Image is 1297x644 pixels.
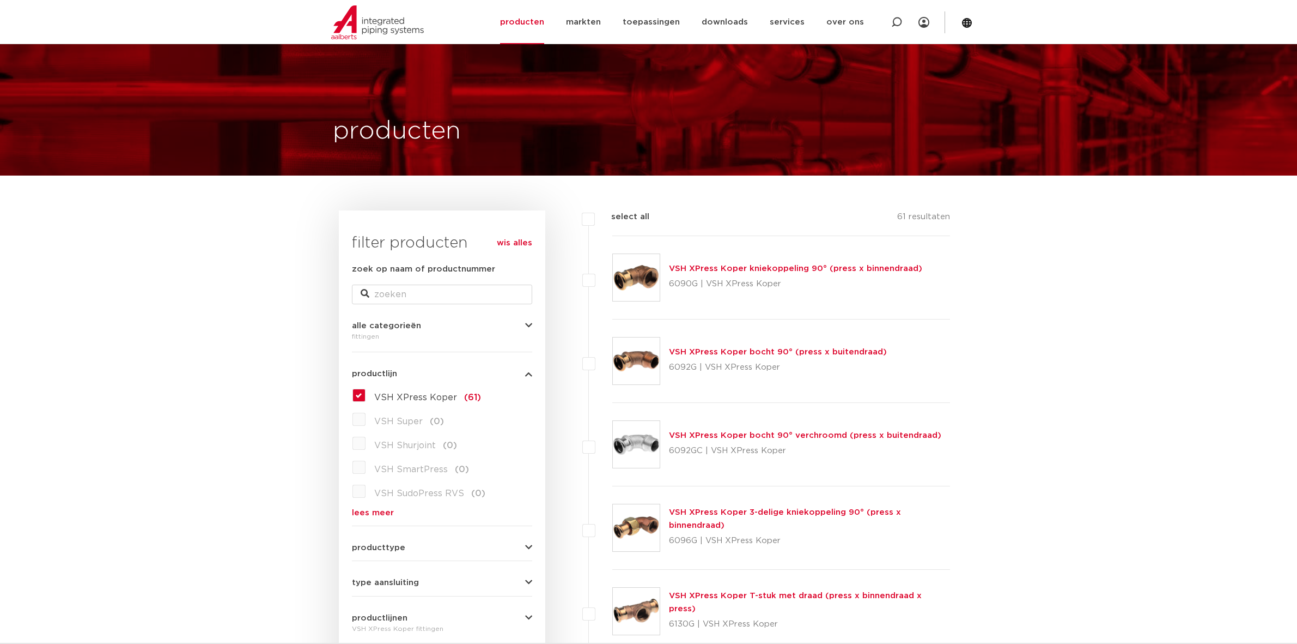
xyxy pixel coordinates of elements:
[352,509,532,517] a: lees meer
[352,263,495,276] label: zoek op naam of productnummer
[669,359,887,376] p: 6092G | VSH XPress Koper
[352,370,532,378] button: productlijn
[374,393,457,402] span: VSH XPress Koper
[374,489,464,498] span: VSH SudoPress RVS
[352,544,532,552] button: producttype
[352,370,397,378] span: productlijn
[669,616,951,633] p: 6130G | VSH XPress Koper
[352,544,405,552] span: producttype
[352,614,407,622] span: productlijnen
[613,338,660,384] img: Thumbnail for VSH XPress Koper bocht 90° (press x buitendraad)
[352,579,419,587] span: type aansluiting
[669,431,941,440] a: VSH XPress Koper bocht 90° verchroomd (press x buitendraad)
[669,275,922,293] p: 6090G | VSH XPress Koper
[352,322,532,330] button: alle categorieën
[352,622,532,635] div: VSH XPress Koper fittingen
[352,285,532,304] input: zoeken
[669,532,951,550] p: 6096G | VSH XPress Koper
[669,442,941,460] p: 6092GC | VSH XPress Koper
[464,393,481,402] span: (61)
[352,322,421,330] span: alle categorieën
[374,465,448,474] span: VSH SmartPress
[669,592,922,613] a: VSH XPress Koper T-stuk met draad (press x binnendraad x press)
[374,417,423,426] span: VSH Super
[897,210,950,227] p: 61 resultaten
[613,254,660,301] img: Thumbnail for VSH XPress Koper kniekoppeling 90° (press x binnendraad)
[430,417,444,426] span: (0)
[352,579,532,587] button: type aansluiting
[352,614,532,622] button: productlijnen
[669,348,887,356] a: VSH XPress Koper bocht 90° (press x buitendraad)
[669,508,901,529] a: VSH XPress Koper 3-delige kniekoppeling 90° (press x binnendraad)
[471,489,485,498] span: (0)
[374,441,436,450] span: VSH Shurjoint
[497,237,532,250] a: wis alles
[669,264,922,273] a: VSH XPress Koper kniekoppeling 90° (press x binnendraad)
[613,588,660,635] img: Thumbnail for VSH XPress Koper T-stuk met draad (press x binnendraad x press)
[613,421,660,468] img: Thumbnail for VSH XPress Koper bocht 90° verchroomd (press x buitendraad)
[333,114,461,149] h1: producten
[352,232,532,254] h3: filter producten
[613,504,660,551] img: Thumbnail for VSH XPress Koper 3-delige kniekoppeling 90° (press x binnendraad)
[595,210,649,224] label: select all
[352,330,532,343] div: fittingen
[443,441,457,450] span: (0)
[455,465,469,474] span: (0)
